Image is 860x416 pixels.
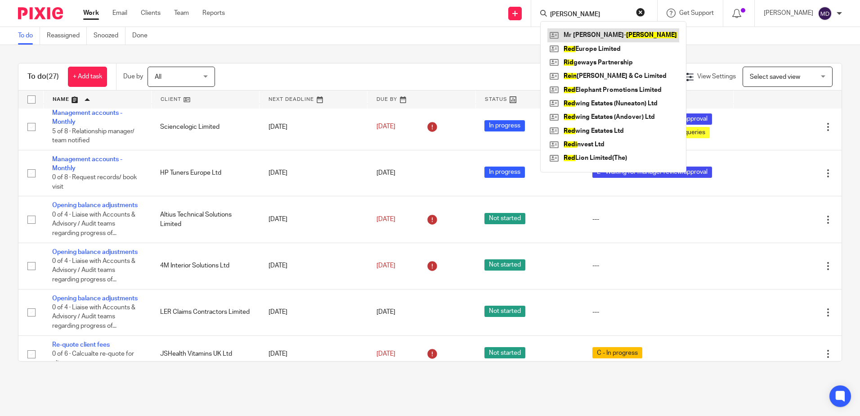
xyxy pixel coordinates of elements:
[376,309,395,316] span: [DATE]
[376,351,395,357] span: [DATE]
[151,150,259,196] td: HP Tuners Europe Ltd
[123,72,143,81] p: Due by
[47,27,87,45] a: Reassigned
[679,10,714,16] span: Get Support
[202,9,225,18] a: Reports
[484,347,525,358] span: Not started
[260,150,367,196] td: [DATE]
[52,156,122,172] a: Management accounts - Monthly
[376,124,395,130] span: [DATE]
[52,342,110,348] a: Re-quote client fees
[52,110,122,125] a: Management accounts - Monthly
[484,120,525,131] span: In progress
[260,243,367,289] td: [DATE]
[151,335,259,372] td: JSHealth Vitamins UK Ltd
[484,306,525,317] span: Not started
[52,202,138,208] a: Opening balance adjustments
[174,9,189,18] a: Team
[592,307,724,317] div: ---
[260,196,367,243] td: [DATE]
[151,196,259,243] td: Altius Technical Solutions Limited
[155,74,161,80] span: All
[549,11,630,19] input: Search
[52,212,135,236] span: 0 of 4 · Liaise with Accounts & Advisory / Audit teams regarding progress of...
[592,261,724,270] div: ---
[484,259,525,271] span: Not started
[260,335,367,372] td: [DATE]
[592,347,642,358] span: C - In progress
[151,104,259,150] td: Sciencelogic Limited
[141,9,161,18] a: Clients
[52,258,135,283] span: 0 of 4 · Liaise with Accounts & Advisory / Audit teams regarding progress of...
[376,170,395,176] span: [DATE]
[592,215,724,224] div: ---
[764,9,813,18] p: [PERSON_NAME]
[260,289,367,335] td: [DATE]
[68,67,107,87] a: + Add task
[818,6,832,21] img: svg%3E
[376,216,395,222] span: [DATE]
[151,289,259,335] td: LER Claims Contractors Limited
[697,73,736,80] span: View Settings
[46,73,59,80] span: (27)
[52,128,134,144] span: 5 of 8 · Relationship manager/ team notified
[52,304,135,329] span: 0 of 4 · Liaise with Accounts & Advisory / Audit teams regarding progress of...
[83,9,99,18] a: Work
[52,295,138,302] a: Opening balance adjustments
[132,27,154,45] a: Done
[18,7,63,19] img: Pixie
[151,243,259,289] td: 4M Interior Solutions Ltd
[112,9,127,18] a: Email
[52,351,134,366] span: 0 of 6 · Calcualte re-quote for client
[94,27,125,45] a: Snoozed
[52,249,138,255] a: Opening balance adjustments
[636,8,645,17] button: Clear
[376,262,395,269] span: [DATE]
[260,104,367,150] td: [DATE]
[27,72,59,81] h1: To do
[484,167,525,178] span: In progress
[484,213,525,224] span: Not started
[52,175,137,190] span: 0 of 8 · Request records/ book visit
[750,74,800,80] span: Select saved view
[18,27,40,45] a: To do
